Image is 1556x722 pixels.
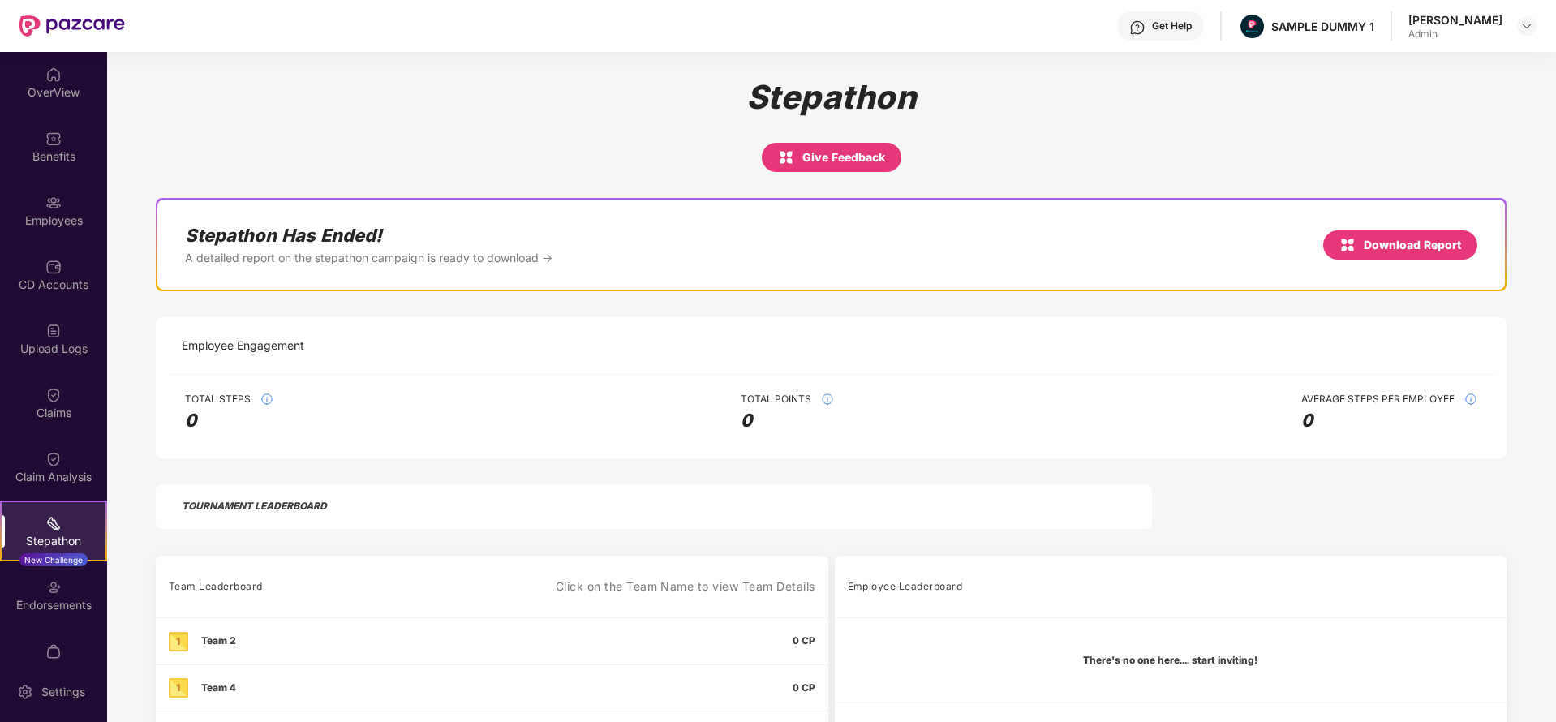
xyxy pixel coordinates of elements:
td: There's no one here.... start inviting! [835,617,1507,703]
div: TOURNAMENT LEADERBOARD [182,496,327,516]
span: Average Steps Per Employee [1301,393,1455,406]
img: xgjXV2eur9mQfeDu6styMebnkMX8rC10BkAOuqZEcdb9WQP77nJT1MRvURDf+hAAAAAElFTkSuQmCC [169,632,188,651]
span: 0 [1301,410,1477,432]
div: Click on the Team Name to view Team Details [556,578,815,595]
img: svg+xml;base64,PHN2ZyBpZD0iSW5mb18tXzMyeDMyIiBkYXRhLW5hbWU9IkluZm8gLSAzMngzMiIgeG1sbnM9Imh0dHA6Ly... [821,393,834,406]
img: svg+xml;base64,PHN2ZyBpZD0iSGVscC0zMngzMiIgeG1sbnM9Imh0dHA6Ly93d3cudzMub3JnLzIwMDAvc3ZnIiB3aWR0aD... [1129,19,1146,36]
img: svg+xml;base64,PHN2ZyBpZD0iSW5mb18tXzMyeDMyIiBkYXRhLW5hbWU9IkluZm8gLSAzMngzMiIgeG1sbnM9Imh0dHA6Ly... [1464,393,1477,406]
div: Employee Leaderboard [848,577,963,596]
div: [PERSON_NAME] [1408,12,1502,28]
div: New Challenge [19,553,88,566]
div: Give Feedback [778,148,885,167]
img: svg+xml;base64,PHN2ZyB3aWR0aD0iMTYiIGhlaWdodD0iMTYiIHZpZXdCb3g9IjAgMCAxNiAxNiIgZmlsbD0ibm9uZSIgeG... [778,148,794,167]
div: Team Leaderboard [169,577,263,596]
img: svg+xml;base64,PHN2ZyBpZD0iQ0RfQWNjb3VudHMiIGRhdGEtbmFtZT0iQ0QgQWNjb3VudHMiIHhtbG5zPSJodHRwOi8vd3... [45,259,62,275]
img: svg+xml;base64,PHN2ZyBpZD0iQ2xhaW0iIHhtbG5zPSJodHRwOi8vd3d3LnczLm9yZy8yMDAwL3N2ZyIgd2lkdGg9IjIwIi... [45,387,62,403]
span: 0 CP [793,681,815,694]
div: Stepathon [2,533,105,549]
span: 0 [185,410,273,432]
div: Settings [37,684,90,700]
div: Download Report [1339,235,1461,255]
img: svg+xml;base64,PHN2ZyBpZD0iU2V0dGluZy0yMHgyMCIgeG1sbnM9Imh0dHA6Ly93d3cudzMub3JnLzIwMDAvc3ZnIiB3aW... [17,684,33,700]
img: svg+xml;base64,PHN2ZyBpZD0iRW1wbG95ZWVzIiB4bWxucz0iaHR0cDovL3d3dy53My5vcmcvMjAwMC9zdmciIHdpZHRoPS... [45,195,62,211]
div: SAMPLE DUMMY 1 [1271,19,1374,34]
img: svg+xml;base64,PHN2ZyBpZD0iSW5mb18tXzMyeDMyIiBkYXRhLW5hbWU9IkluZm8gLSAzMngzMiIgeG1sbnM9Imh0dHA6Ly... [260,393,273,406]
div: Team 2 [201,631,236,651]
img: svg+xml;base64,PHN2ZyB3aWR0aD0iMTYiIGhlaWdodD0iMTYiIHZpZXdCb3g9IjAgMCAxNiAxNiIgZmlsbD0ibm9uZSIgeG... [1339,235,1356,255]
div: Admin [1408,28,1502,41]
img: svg+xml;base64,PHN2ZyBpZD0iTXlfT3JkZXJzIiBkYXRhLW5hbWU9Ik15IE9yZGVycyIgeG1sbnM9Imh0dHA6Ly93d3cudz... [45,643,62,660]
img: New Pazcare Logo [19,15,125,37]
img: svg+xml;base64,PHN2ZyBpZD0iQmVuZWZpdHMiIHhtbG5zPSJodHRwOi8vd3d3LnczLm9yZy8yMDAwL3N2ZyIgd2lkdGg9Ij... [45,131,62,147]
img: xgjXV2eur9mQfeDu6styMebnkMX8rC10BkAOuqZEcdb9WQP77nJT1MRvURDf+hAAAAAElFTkSuQmCC [169,678,188,698]
img: svg+xml;base64,PHN2ZyBpZD0iQ2xhaW0iIHhtbG5zPSJodHRwOi8vd3d3LnczLm9yZy8yMDAwL3N2ZyIgd2lkdGg9IjIwIi... [45,451,62,467]
img: svg+xml;base64,PHN2ZyBpZD0iRW5kb3JzZW1lbnRzIiB4bWxucz0iaHR0cDovL3d3dy53My5vcmcvMjAwMC9zdmciIHdpZH... [45,579,62,595]
span: Total Steps [185,393,251,406]
img: Pazcare_Alternative_logo-01-01.png [1240,15,1264,38]
img: svg+xml;base64,PHN2ZyBpZD0iRHJvcGRvd24tMzJ4MzIiIHhtbG5zPSJodHRwOi8vd3d3LnczLm9yZy8yMDAwL3N2ZyIgd2... [1520,19,1533,32]
div: Get Help [1152,19,1192,32]
img: svg+xml;base64,PHN2ZyB4bWxucz0iaHR0cDovL3d3dy53My5vcmcvMjAwMC9zdmciIHdpZHRoPSIyMSIgaGVpZ2h0PSIyMC... [45,515,62,531]
strong: Stepathon Has Ended! [185,224,552,247]
div: Team 4 [201,678,236,698]
span: Total Points [741,393,811,406]
img: svg+xml;base64,PHN2ZyBpZD0iSG9tZSIgeG1sbnM9Imh0dHA6Ly93d3cudzMub3JnLzIwMDAvc3ZnIiB3aWR0aD0iMjAiIG... [45,67,62,83]
strong: A detailed report on the stepathon campaign is ready to download → [185,250,552,265]
span: 0 [741,410,834,432]
img: svg+xml;base64,PHN2ZyBpZD0iVXBsb2FkX0xvZ3MiIGRhdGEtbmFtZT0iVXBsb2FkIExvZ3MiIHhtbG5zPSJodHRwOi8vd3... [45,323,62,339]
h2: Stepathon [746,78,917,117]
span: 0 CP [793,634,815,647]
span: Employee Engagement [182,337,304,355]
